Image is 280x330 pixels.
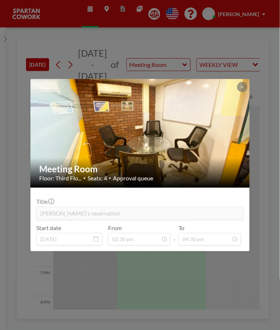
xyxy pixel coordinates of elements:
h2: Meeting Room [39,164,242,175]
img: 537.jpg [30,51,250,215]
span: Seats: 4 [88,175,107,182]
label: From [108,224,122,232]
label: Title [36,198,54,205]
label: To [178,224,184,232]
span: • [83,175,86,181]
input: (No title) [37,207,243,220]
span: Approval queue [113,175,153,182]
label: Start date [36,224,61,232]
span: Floor: Third Flo... [39,175,81,182]
span: - [173,227,176,243]
span: • [109,176,111,180]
